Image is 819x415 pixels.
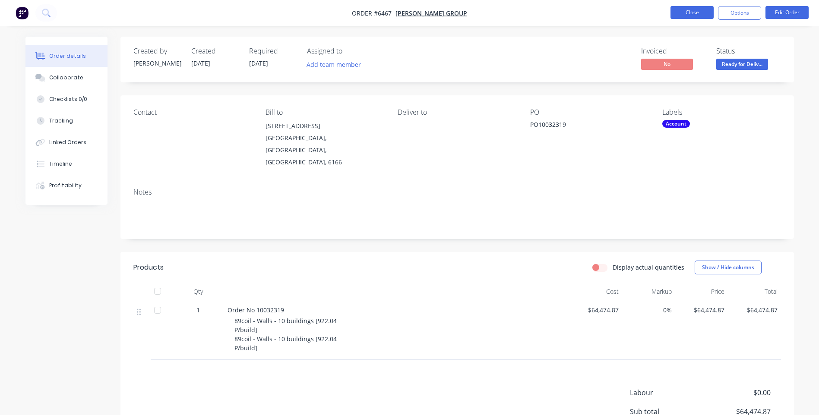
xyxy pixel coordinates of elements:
[196,305,200,314] span: 1
[191,47,239,55] div: Created
[573,305,619,314] span: $64,474.87
[25,45,108,67] button: Order details
[307,47,393,55] div: Assigned to
[49,52,86,60] div: Order details
[25,175,108,196] button: Profitability
[395,9,467,17] a: [PERSON_NAME] Group
[25,132,108,153] button: Linked Orders
[191,59,210,67] span: [DATE]
[679,305,725,314] span: $64,474.87
[25,110,108,132] button: Tracking
[398,108,516,116] div: Deliver to
[706,387,770,398] span: $0.00
[266,108,384,116] div: Bill to
[716,59,768,72] button: Ready for Deliv...
[133,47,181,55] div: Created by
[266,120,384,132] div: [STREET_ADDRESS]
[25,88,108,110] button: Checklists 0/0
[49,160,72,168] div: Timeline
[25,67,108,88] button: Collaborate
[530,120,638,132] div: PO10032319
[695,261,762,274] button: Show / Hide columns
[49,74,83,82] div: Collaborate
[49,117,73,125] div: Tracking
[675,283,728,300] div: Price
[670,6,714,19] button: Close
[49,182,82,189] div: Profitability
[630,387,707,398] span: Labour
[25,153,108,175] button: Timeline
[716,59,768,69] span: Ready for Deliv...
[622,283,675,300] div: Markup
[172,283,224,300] div: Qty
[731,305,778,314] span: $64,474.87
[249,47,297,55] div: Required
[718,6,761,20] button: Options
[626,305,672,314] span: 0%
[765,6,809,19] button: Edit Order
[133,262,164,273] div: Products
[266,120,384,168] div: [STREET_ADDRESS][GEOGRAPHIC_DATA], [GEOGRAPHIC_DATA], [GEOGRAPHIC_DATA], 6166
[569,283,623,300] div: Cost
[641,47,706,55] div: Invoiced
[613,263,684,272] label: Display actual quantities
[302,59,365,70] button: Add team member
[352,9,395,17] span: Order #6467 -
[133,59,181,68] div: [PERSON_NAME]
[641,59,693,69] span: No
[716,47,781,55] div: Status
[49,95,87,103] div: Checklists 0/0
[266,132,384,168] div: [GEOGRAPHIC_DATA], [GEOGRAPHIC_DATA], [GEOGRAPHIC_DATA], 6166
[530,108,648,116] div: PO
[49,138,86,146] div: Linked Orders
[234,317,337,352] span: 89coil - Walls - 10 buildings [922.04 P/build] 89coil - Walls - 10 buildings [922.04 P/build]
[133,108,252,116] div: Contact
[728,283,781,300] div: Total
[249,59,268,67] span: [DATE]
[228,306,284,314] span: Order No 10032319
[662,120,690,128] div: Account
[16,6,28,19] img: Factory
[662,108,781,116] div: Labels
[133,188,781,196] div: Notes
[307,59,366,70] button: Add team member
